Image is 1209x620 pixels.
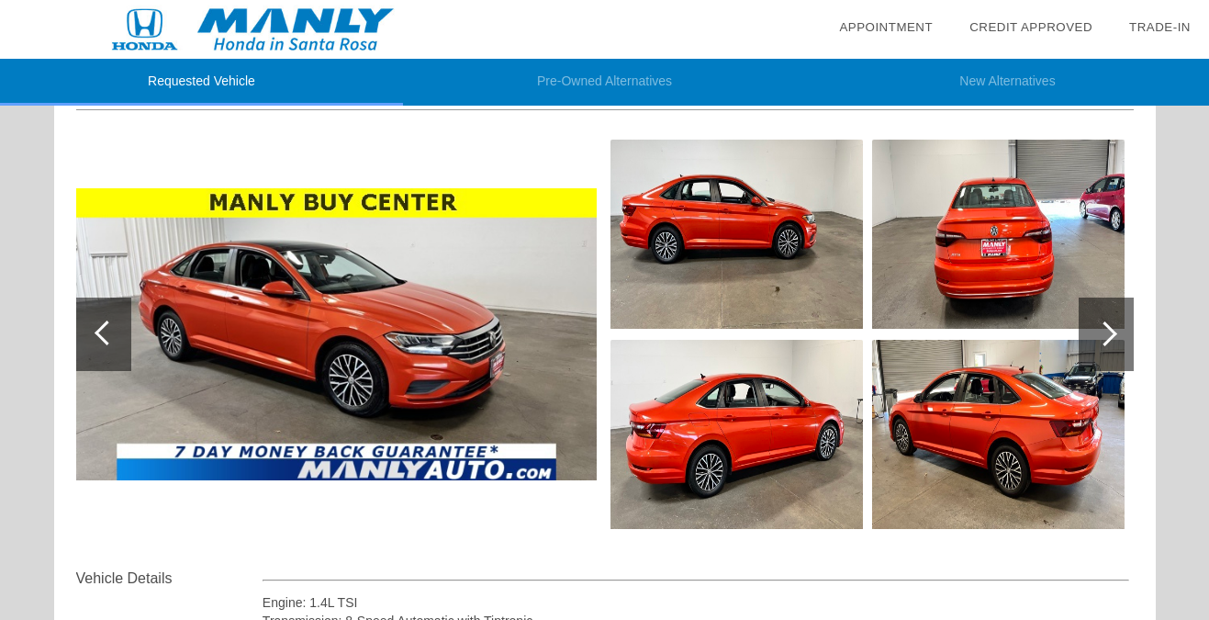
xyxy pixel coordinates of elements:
[76,568,263,590] div: Vehicle Details
[1129,20,1191,34] a: Trade-In
[839,20,933,34] a: Appointment
[76,188,597,481] img: image.aspx
[969,20,1092,34] a: Credit Approved
[403,59,806,106] li: Pre-Owned Alternatives
[610,340,863,529] img: image.aspx
[806,59,1209,106] li: New Alternatives
[872,340,1125,529] img: image.aspx
[872,140,1125,329] img: image.aspx
[263,593,1130,612] div: Engine: 1.4L TSI
[610,140,863,329] img: image.aspx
